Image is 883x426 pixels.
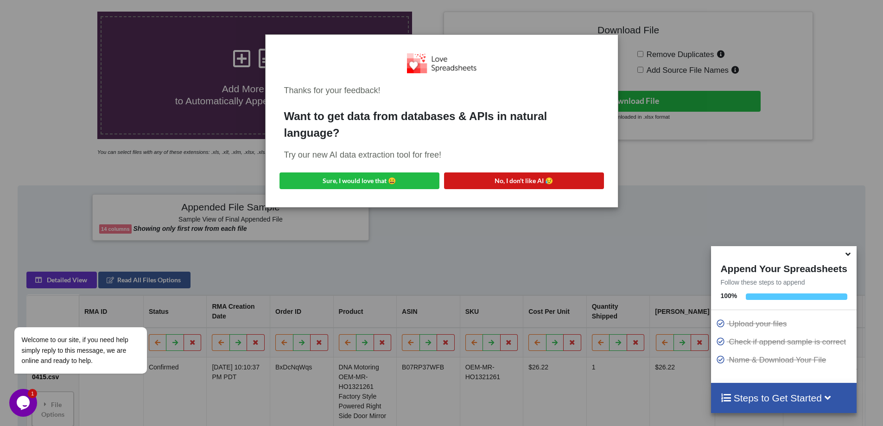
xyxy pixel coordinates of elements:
[444,172,604,189] button: No, I don't like AI 😥
[716,336,854,348] p: Check if append sample is correct
[9,389,39,417] iframe: chat widget
[711,278,856,287] p: Follow these steps to append
[284,84,599,97] div: Thanks for your feedback!
[9,243,176,384] iframe: chat widget
[716,318,854,330] p: Upload your files
[720,292,737,299] b: 100 %
[284,108,599,141] div: Want to get data from databases & APIs in natural language?
[720,392,847,404] h4: Steps to Get Started
[716,354,854,366] p: Name & Download Your File
[711,261,856,274] h4: Append Your Spreadsheets
[407,53,476,73] img: Logo.png
[280,172,439,189] button: Sure, I would love that 😀
[284,149,599,161] div: Try our new AI data extraction tool for free!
